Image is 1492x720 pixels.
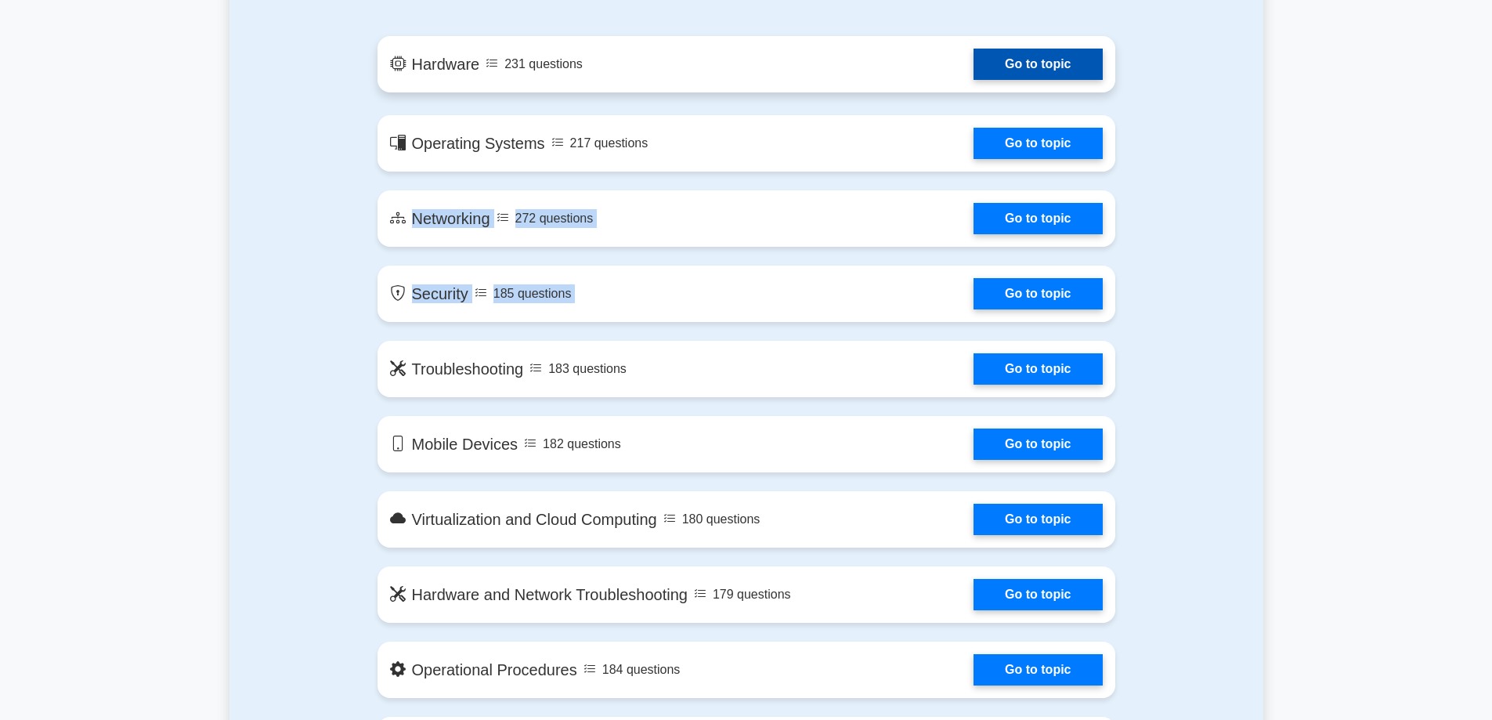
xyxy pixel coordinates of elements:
a: Go to topic [974,504,1102,535]
a: Go to topic [974,278,1102,309]
a: Go to topic [974,203,1102,234]
a: Go to topic [974,579,1102,610]
a: Go to topic [974,353,1102,385]
a: Go to topic [974,429,1102,460]
a: Go to topic [974,128,1102,159]
a: Go to topic [974,49,1102,80]
a: Go to topic [974,654,1102,686]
